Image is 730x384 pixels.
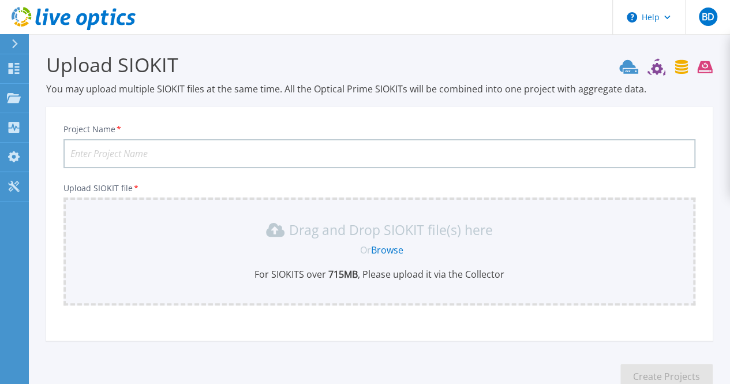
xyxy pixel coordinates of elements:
[701,12,714,21] span: BD
[289,224,493,236] p: Drag and Drop SIOKIT file(s) here
[63,125,122,133] label: Project Name
[63,139,695,168] input: Enter Project Name
[70,221,688,281] div: Drag and Drop SIOKIT file(s) here OrBrowseFor SIOKITS over 715MB, Please upload it via the Collector
[63,184,695,193] p: Upload SIOKIT file
[46,83,713,95] p: You may upload multiple SIOKIT files at the same time. All the Optical Prime SIOKITs will be comb...
[46,51,713,78] h3: Upload SIOKIT
[360,244,371,256] span: Or
[326,268,358,281] b: 715 MB
[70,268,688,281] p: For SIOKITS over , Please upload it via the Collector
[371,244,403,256] a: Browse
